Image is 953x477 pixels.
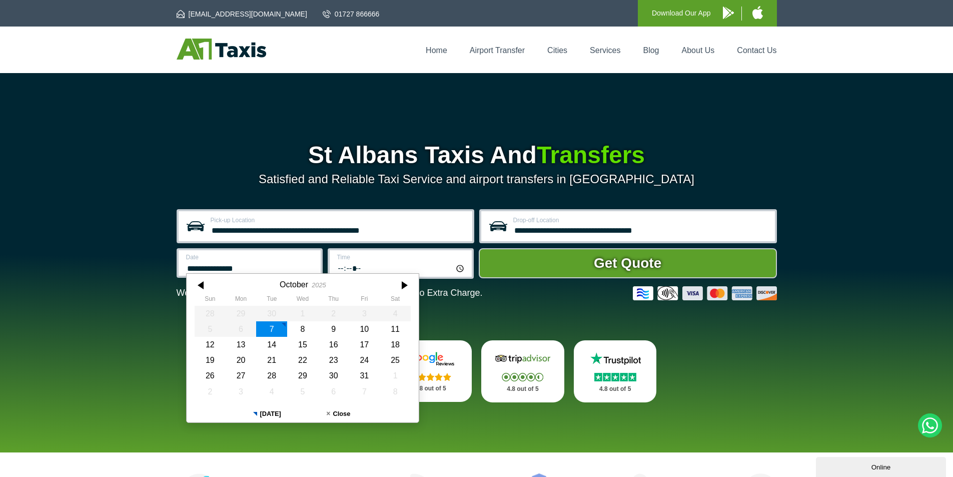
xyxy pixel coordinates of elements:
[349,321,380,337] div: 10 October 2025
[256,337,287,352] div: 14 October 2025
[349,295,380,305] th: Friday
[380,321,411,337] div: 11 October 2025
[287,352,318,368] div: 22 October 2025
[177,143,777,167] h1: St Albans Taxis And
[177,9,307,19] a: [EMAIL_ADDRESS][DOMAIN_NAME]
[195,368,226,383] div: 26 October 2025
[195,337,226,352] div: 12 October 2025
[256,321,287,337] div: 07 October 2025
[633,286,777,300] img: Credit And Debit Cards
[537,142,645,168] span: Transfers
[303,405,374,422] button: Close
[349,306,380,321] div: 03 October 2025
[225,337,256,352] div: 13 October 2025
[287,368,318,383] div: 29 October 2025
[752,6,763,19] img: A1 Taxis iPhone App
[195,321,226,337] div: 05 October 2025
[400,382,461,395] p: 4.8 out of 5
[318,295,349,305] th: Thursday
[585,351,645,366] img: Trustpilot
[225,352,256,368] div: 20 October 2025
[256,368,287,383] div: 28 October 2025
[225,306,256,321] div: 29 September 2025
[318,352,349,368] div: 23 October 2025
[574,340,657,402] a: Trustpilot Stars 4.8 out of 5
[323,9,380,19] a: 01727 866666
[723,7,734,19] img: A1 Taxis Android App
[470,46,525,55] a: Airport Transfer
[318,306,349,321] div: 02 October 2025
[231,405,303,422] button: [DATE]
[312,281,326,289] div: 2025
[337,254,466,260] label: Time
[225,321,256,337] div: 06 October 2025
[195,384,226,399] div: 02 November 2025
[256,295,287,305] th: Tuesday
[211,217,466,223] label: Pick-up Location
[195,352,226,368] div: 19 October 2025
[256,352,287,368] div: 21 October 2025
[225,384,256,399] div: 03 November 2025
[280,280,308,289] div: October
[195,295,226,305] th: Sunday
[177,39,266,60] img: A1 Taxis St Albans LTD
[349,384,380,399] div: 07 November 2025
[380,306,411,321] div: 04 October 2025
[410,373,451,381] img: Stars
[318,321,349,337] div: 09 October 2025
[186,254,315,260] label: Date
[380,352,411,368] div: 25 October 2025
[177,172,777,186] p: Satisfied and Reliable Taxi Service and airport transfers in [GEOGRAPHIC_DATA]
[502,373,543,381] img: Stars
[287,295,318,305] th: Wednesday
[380,384,411,399] div: 08 November 2025
[380,368,411,383] div: 01 November 2025
[318,368,349,383] div: 30 October 2025
[349,368,380,383] div: 31 October 2025
[287,306,318,321] div: 01 October 2025
[287,337,318,352] div: 15 October 2025
[368,288,482,298] span: The Car at No Extra Charge.
[493,351,553,366] img: Tripadvisor
[585,383,646,395] p: 4.8 out of 5
[380,337,411,352] div: 18 October 2025
[225,368,256,383] div: 27 October 2025
[479,248,777,278] button: Get Quote
[652,7,711,20] p: Download Our App
[594,373,636,381] img: Stars
[349,337,380,352] div: 17 October 2025
[643,46,659,55] a: Blog
[287,384,318,399] div: 05 November 2025
[318,384,349,399] div: 06 November 2025
[318,337,349,352] div: 16 October 2025
[177,288,483,298] p: We Now Accept Card & Contactless Payment In
[380,295,411,305] th: Saturday
[737,46,776,55] a: Contact Us
[426,46,447,55] a: Home
[492,383,553,395] p: 4.8 out of 5
[816,455,948,477] iframe: chat widget
[256,384,287,399] div: 04 November 2025
[256,306,287,321] div: 30 September 2025
[481,340,564,402] a: Tripadvisor Stars 4.8 out of 5
[389,340,472,402] a: Google Stars 4.8 out of 5
[225,295,256,305] th: Monday
[513,217,769,223] label: Drop-off Location
[287,321,318,337] div: 08 October 2025
[400,351,460,366] img: Google
[195,306,226,321] div: 28 September 2025
[682,46,715,55] a: About Us
[547,46,567,55] a: Cities
[349,352,380,368] div: 24 October 2025
[590,46,620,55] a: Services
